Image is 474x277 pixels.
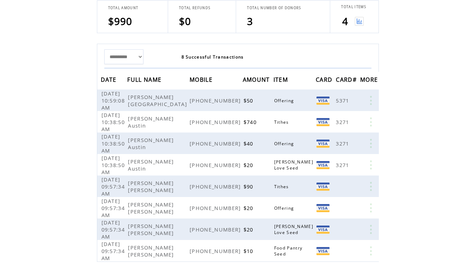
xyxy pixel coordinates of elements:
span: [PHONE_NUMBER] [190,204,243,211]
span: TOTAL NUMBER OF DONORS [247,6,301,10]
span: Food Pantry Seed [274,245,303,257]
img: Visa [316,97,330,105]
span: [DATE] 09:57:34 AM [101,197,125,218]
span: 4 [342,14,348,28]
span: $20 [244,161,255,168]
span: [PERSON_NAME] Love Seed [274,223,313,235]
span: $740 [244,118,258,125]
span: [DATE] 10:38:50 AM [101,111,125,133]
span: Tithes [274,184,291,190]
span: [PHONE_NUMBER] [190,118,243,125]
span: [PERSON_NAME] [PERSON_NAME] [128,222,176,236]
span: [PHONE_NUMBER] [190,97,243,104]
span: [DATE] 10:38:50 AM [101,154,125,176]
span: [PERSON_NAME] [GEOGRAPHIC_DATA] [128,93,189,107]
span: [DATE] 09:57:34 AM [101,176,125,197]
img: Visa [316,247,330,255]
a: ITEM [273,77,290,81]
span: $990 [108,14,133,28]
span: 3271 [336,140,351,147]
span: 5371 [336,97,351,104]
span: $50 [244,97,255,104]
span: [DATE] 09:57:34 AM [101,219,125,240]
img: Visa [316,183,330,191]
span: Offering [274,98,296,104]
span: $90 [244,183,255,190]
span: DATE [101,74,118,87]
img: Visa [316,140,330,148]
span: TOTAL REFUNDS [179,6,210,10]
span: 3 [247,14,253,28]
span: [DATE] 09:57:34 AM [101,240,125,261]
span: CARD [316,74,334,87]
img: Visa [316,161,330,169]
span: FULL NAME [127,74,163,87]
span: [DATE] 10:59:08 AM [101,90,125,111]
span: [PHONE_NUMBER] [190,161,243,168]
span: [PERSON_NAME] Austin [128,115,174,129]
span: AMOUNT [243,74,272,87]
a: DATE [101,77,118,81]
span: $20 [244,226,255,233]
span: [PHONE_NUMBER] [190,247,243,254]
img: View graph [355,17,364,26]
span: ITEM [273,74,290,87]
span: [DATE] 10:38:50 AM [101,133,125,154]
span: 3271 [336,118,351,125]
span: TOTAL AMOUNT [108,6,138,10]
span: [PERSON_NAME] [PERSON_NAME] [128,244,176,258]
span: MORE [360,74,380,87]
span: $40 [244,140,255,147]
span: [PHONE_NUMBER] [190,226,243,233]
a: FULL NAME [127,77,163,81]
img: Visa [316,204,330,212]
span: MOBILE [190,74,214,87]
span: [PHONE_NUMBER] [190,183,243,190]
span: Tithes [274,119,291,125]
span: [PERSON_NAME] [PERSON_NAME] [128,201,176,215]
span: 8 Successful Transactions [181,54,244,60]
span: [PHONE_NUMBER] [190,140,243,147]
span: Offering [274,141,296,147]
a: AMOUNT [243,77,272,81]
a: CARD [316,77,334,81]
span: [PERSON_NAME] Austin [128,158,174,172]
span: $10 [244,247,255,254]
span: CARD# [336,74,358,87]
span: $20 [244,204,255,211]
a: CARD# [336,77,358,81]
span: $0 [179,14,191,28]
img: Visa [316,226,330,234]
span: 3271 [336,161,351,168]
span: [PERSON_NAME] [PERSON_NAME] [128,179,176,193]
span: Offering [274,205,296,211]
span: TOTAL ITEMS [341,5,366,9]
span: [PERSON_NAME] Love Seed [274,159,313,171]
span: [PERSON_NAME] Austin [128,136,174,150]
a: MOBILE [190,77,214,81]
img: Visa [316,118,330,126]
